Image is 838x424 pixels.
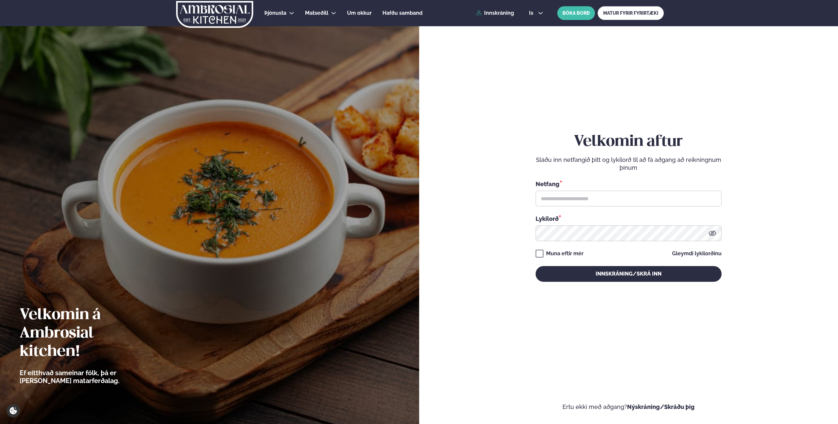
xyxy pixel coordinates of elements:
[264,10,286,16] span: Þjónusta
[382,9,422,17] a: Hafðu samband
[524,10,548,16] button: is
[536,156,722,172] p: Sláðu inn netfangið þitt og lykilorð til að fá aðgang að reikningnum þínum
[536,214,722,223] div: Lykilorð
[439,403,819,411] p: Ertu ekki með aðgang?
[264,9,286,17] a: Þjónusta
[557,6,595,20] button: BÓKA BORÐ
[598,6,664,20] a: MATUR FYRIR FYRIRTÆKI
[476,10,514,16] a: Innskráning
[536,180,722,188] div: Netfang
[305,10,328,16] span: Matseðill
[175,1,254,28] img: logo
[382,10,422,16] span: Hafðu samband
[627,403,695,410] a: Nýskráning/Skráðu þig
[20,306,156,361] h2: Velkomin á Ambrosial kitchen!
[347,9,372,17] a: Um okkur
[529,10,535,16] span: is
[305,9,328,17] a: Matseðill
[536,266,722,282] button: Innskráning/Skrá inn
[536,133,722,151] h2: Velkomin aftur
[672,251,722,256] a: Gleymdi lykilorðinu
[20,369,156,385] p: Ef eitthvað sameinar fólk, þá er [PERSON_NAME] matarferðalag.
[347,10,372,16] span: Um okkur
[7,404,20,417] a: Cookie settings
